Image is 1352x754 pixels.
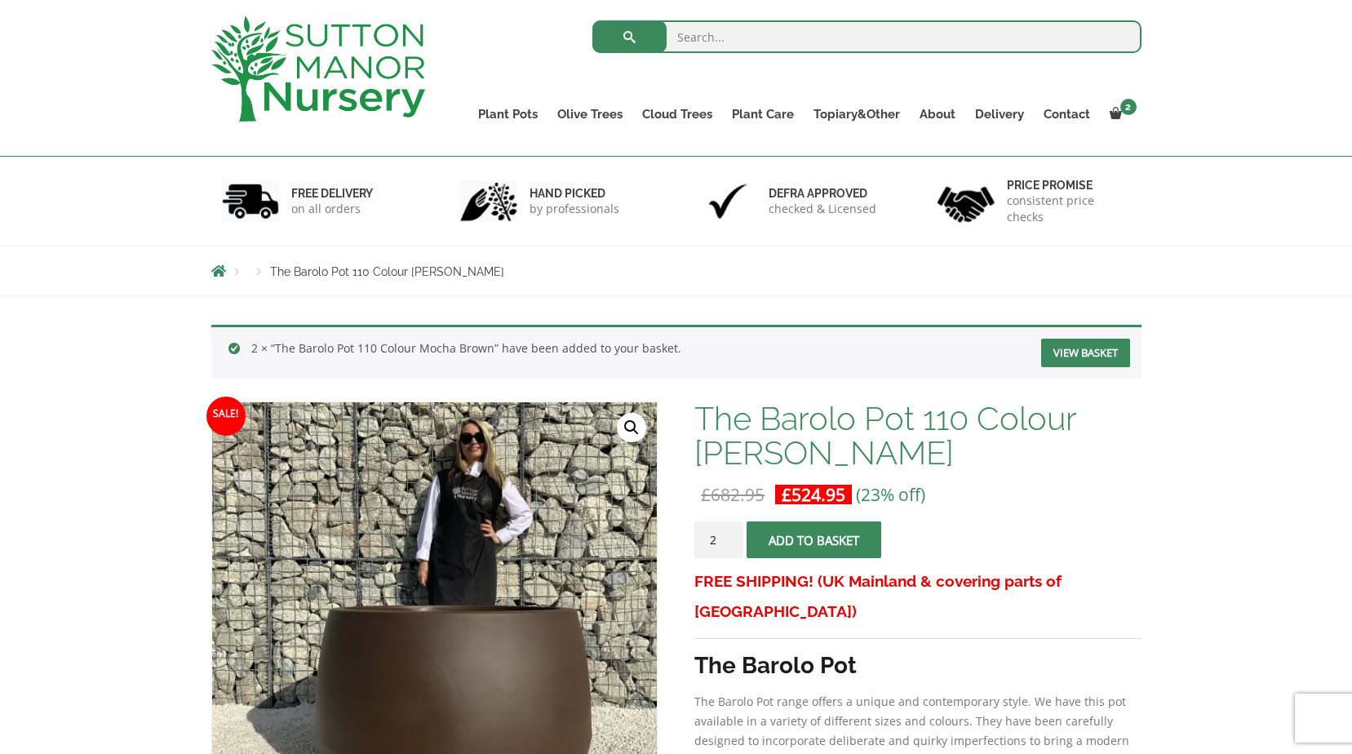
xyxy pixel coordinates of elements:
h6: FREE DELIVERY [291,186,373,201]
a: Cloud Trees [632,103,722,126]
span: £ [701,483,711,506]
a: Olive Trees [547,103,632,126]
input: Product quantity [694,521,743,558]
a: About [910,103,965,126]
nav: Breadcrumbs [211,264,1141,277]
p: by professionals [530,201,619,217]
bdi: 524.95 [782,483,845,506]
a: View basket [1041,339,1130,367]
button: Add to basket [747,521,881,558]
p: on all orders [291,201,373,217]
img: 2.jpg [460,180,517,222]
img: logo [211,16,425,122]
h6: hand picked [530,186,619,201]
a: Topiary&Other [804,103,910,126]
span: Sale! [206,397,246,436]
p: checked & Licensed [769,201,876,217]
bdi: 682.95 [701,483,765,506]
a: View full-screen image gallery [617,413,646,442]
h6: Defra approved [769,186,876,201]
h6: Price promise [1007,178,1131,193]
a: 2 [1100,103,1141,126]
img: 3.jpg [699,180,756,222]
div: 2 × “The Barolo Pot 110 Colour Mocha Brown” have been added to your basket. [211,325,1141,379]
a: Plant Care [722,103,804,126]
a: Contact [1034,103,1100,126]
span: (23% off) [856,483,925,506]
span: The Barolo Pot 110 Colour [PERSON_NAME] [270,265,504,278]
img: 4.jpg [938,176,995,226]
input: Search... [592,20,1141,53]
h3: FREE SHIPPING! (UK Mainland & covering parts of [GEOGRAPHIC_DATA]) [694,566,1141,627]
a: Plant Pots [468,103,547,126]
img: 1.jpg [222,180,279,222]
strong: The Barolo Pot [694,652,857,679]
p: consistent price checks [1007,193,1131,225]
span: 2 [1120,99,1137,115]
span: £ [782,483,791,506]
a: Delivery [965,103,1034,126]
h1: The Barolo Pot 110 Colour [PERSON_NAME] [694,401,1141,470]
